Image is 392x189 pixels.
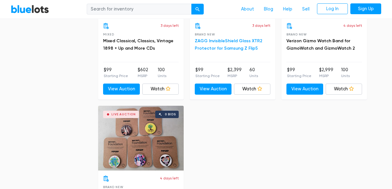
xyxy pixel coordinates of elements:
[98,106,184,171] a: Live Auction 0 bids
[161,23,179,28] p: 3 days left
[142,84,179,95] a: Watch
[104,67,128,79] li: $99
[111,113,136,116] div: Live Auction
[227,67,242,79] li: $2,399
[103,84,140,95] a: View Auction
[297,3,315,15] a: Sell
[11,5,49,14] a: BlueLots
[195,33,215,36] span: Brand New
[326,84,362,95] a: Watch
[249,73,258,79] p: Units
[319,67,333,79] li: $2,999
[286,38,355,51] a: Verizon Gizmo Watch Band for GizmoWatch and GizmoWatch 2
[138,67,148,79] li: $602
[160,175,179,181] p: 4 days left
[317,3,348,14] a: Log In
[195,73,220,79] p: Starting Price
[287,73,311,79] p: Starting Price
[103,33,114,36] span: Mixed
[350,3,381,14] a: Sign Up
[278,3,297,15] a: Help
[195,67,220,79] li: $99
[195,38,262,51] a: ZAGG InvisibleShield Glass XTR2 Protector for Samsung Z Flip5
[234,84,271,95] a: Watch
[286,84,323,95] a: View Auction
[158,67,166,79] li: 100
[343,23,362,28] p: 4 days left
[287,67,311,79] li: $99
[227,73,242,79] p: MSRP
[286,33,307,36] span: Brand New
[341,67,350,79] li: 100
[341,73,350,79] p: Units
[236,3,259,15] a: About
[103,38,173,51] a: Mixed Classical, Classics, Vintage 1898 + Up and More CDs
[165,113,176,116] div: 0 bids
[319,73,333,79] p: MSRP
[103,185,123,189] span: Brand New
[87,4,192,15] input: Search for inventory
[158,73,166,79] p: Units
[259,3,278,15] a: Blog
[195,84,231,95] a: View Auction
[252,23,270,28] p: 3 days left
[138,73,148,79] p: MSRP
[104,73,128,79] p: Starting Price
[249,67,258,79] li: 60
